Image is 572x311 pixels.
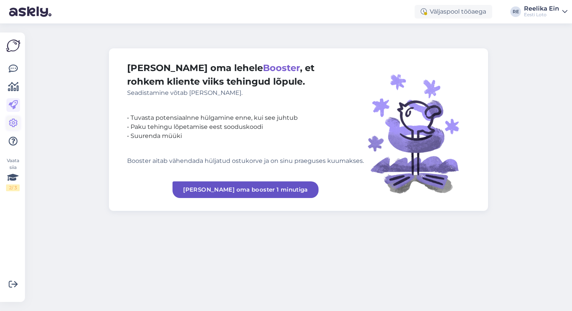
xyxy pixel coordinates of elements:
span: Booster [263,62,300,73]
img: Askly Logo [6,39,20,53]
div: Eesti Loto [524,12,559,18]
img: illustration [364,61,470,198]
div: • Suurenda müüki [127,132,364,141]
div: Reelika Ein [524,6,559,12]
a: [PERSON_NAME] oma booster 1 minutiga [173,181,319,198]
div: Booster aitab vähendada hüljatud ostukorve ja on sinu praeguses kuumakses. [127,156,364,166]
div: • Paku tehingu lõpetamise eest sooduskoodi [127,122,364,132]
div: • Tuvasta potensiaalnne hülgamine enne, kui see juhtub [127,113,364,122]
div: Väljaspool tööaega [415,5,492,19]
div: RE [510,6,521,17]
div: 2 / 3 [6,184,20,191]
div: [PERSON_NAME] oma lehele , et rohkem kliente viiks tehingud lõpule. [127,61,364,97]
div: Seadistamine võtab [PERSON_NAME]. [127,88,364,97]
div: Vaata siia [6,157,20,191]
a: Reelika EinEesti Loto [524,6,567,18]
